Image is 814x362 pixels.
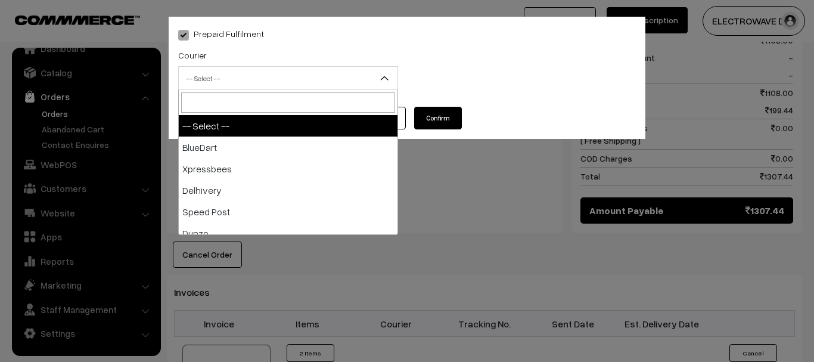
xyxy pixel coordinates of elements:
button: Confirm [414,107,462,129]
span: -- Select -- [178,66,398,90]
li: Delhivery [179,180,397,201]
li: -- Select -- [179,115,397,137]
li: Xpressbees [179,158,397,180]
label: Prepaid Fulfilment [178,27,264,40]
li: Speed Post [179,201,397,222]
li: Dunzo [179,222,397,244]
label: Courier [178,49,207,61]
span: -- Select -- [179,68,397,89]
li: BlueDart [179,137,397,158]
